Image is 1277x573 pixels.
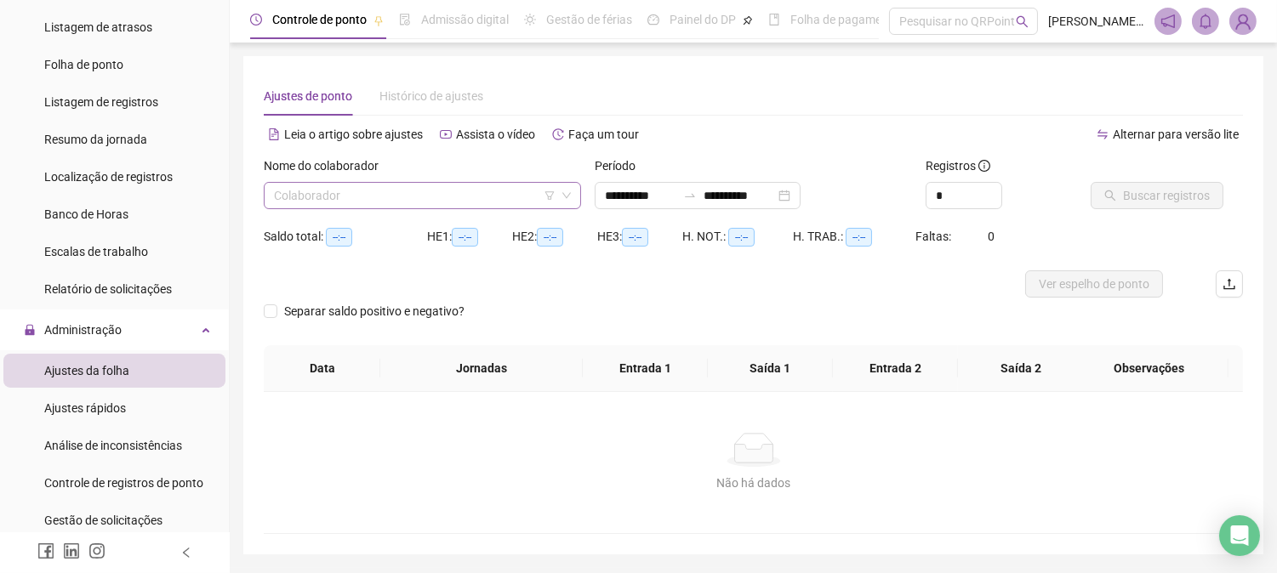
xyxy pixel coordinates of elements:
span: lock [24,324,36,336]
span: left [180,547,192,559]
span: pushpin [373,15,384,26]
span: Assista o vídeo [456,128,535,141]
img: 4989 [1230,9,1256,34]
span: Faltas: [915,230,954,243]
span: filter [544,190,555,201]
span: Faça um tour [568,128,639,141]
span: to [683,189,697,202]
span: file-text [268,128,280,140]
span: --:-- [728,228,755,247]
span: book [768,14,780,26]
th: Data [264,345,380,392]
span: Registros [926,156,990,175]
span: pushpin [743,15,753,26]
th: Entrada 2 [833,345,958,392]
div: Open Intercom Messenger [1219,515,1260,556]
div: Saldo total: [264,227,427,247]
div: Não há dados [284,474,1223,492]
span: Gestão de solicitações [44,513,162,527]
span: notification [1160,14,1176,29]
span: Alternar para versão lite [1113,128,1239,141]
span: Separar saldo positivo e negativo? [277,302,471,321]
th: Observações [1069,345,1229,392]
span: 0 [988,230,995,243]
span: Leia o artigo sobre ajustes [284,128,423,141]
span: Ajustes rápidos [44,401,126,415]
span: bell [1198,14,1213,29]
span: Admissão digital [421,13,509,26]
label: Período [595,156,647,175]
span: linkedin [63,542,80,559]
button: Ver espelho de ponto [1025,270,1163,298]
span: history [552,128,564,140]
span: Análise de inconsistências [44,439,182,452]
label: Nome do colaborador [264,156,390,175]
span: Folha de ponto [44,58,123,71]
span: upload [1223,277,1236,291]
span: Gestão de férias [546,13,632,26]
span: Controle de ponto [272,13,367,26]
span: Observações [1083,359,1215,377]
span: Listagem de atrasos [44,20,152,34]
div: H. TRAB.: [793,227,915,247]
span: swap-right [683,189,697,202]
span: down [562,190,572,201]
span: file-done [399,14,411,26]
span: search [1016,15,1029,28]
span: facebook [37,542,54,559]
span: Administração [44,323,122,337]
div: H. NOT.: [682,227,793,247]
span: sun [524,14,536,26]
span: Ajustes de ponto [264,89,352,103]
span: instagram [88,542,105,559]
div: HE 1: [427,227,512,247]
th: Saída 2 [958,345,1083,392]
span: Resumo da jornada [44,133,147,146]
span: [PERSON_NAME] - GSMFREE [1048,12,1144,31]
span: --:-- [622,228,648,247]
span: swap [1097,128,1109,140]
span: --:-- [537,228,563,247]
span: Banco de Horas [44,207,128,221]
span: Escalas de trabalho [44,245,148,258]
span: Localização de registros [44,170,173,184]
th: Saída 1 [708,345,833,392]
span: --:-- [846,228,872,247]
span: Controle de registros de ponto [44,476,203,490]
span: Painel do DP [670,13,736,26]
span: Folha de pagamento [790,13,899,26]
th: Jornadas [380,345,582,392]
div: HE 2: [512,227,597,247]
span: Histórico de ajustes [379,89,483,103]
span: info-circle [978,160,990,172]
span: dashboard [647,14,659,26]
span: Ajustes da folha [44,364,129,377]
div: HE 3: [597,227,682,247]
span: clock-circle [250,14,262,26]
span: Relatório de solicitações [44,282,172,296]
button: Buscar registros [1091,182,1223,209]
th: Entrada 1 [583,345,708,392]
span: --:-- [452,228,478,247]
span: Listagem de registros [44,95,158,109]
span: --:-- [326,228,352,247]
span: youtube [440,128,452,140]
